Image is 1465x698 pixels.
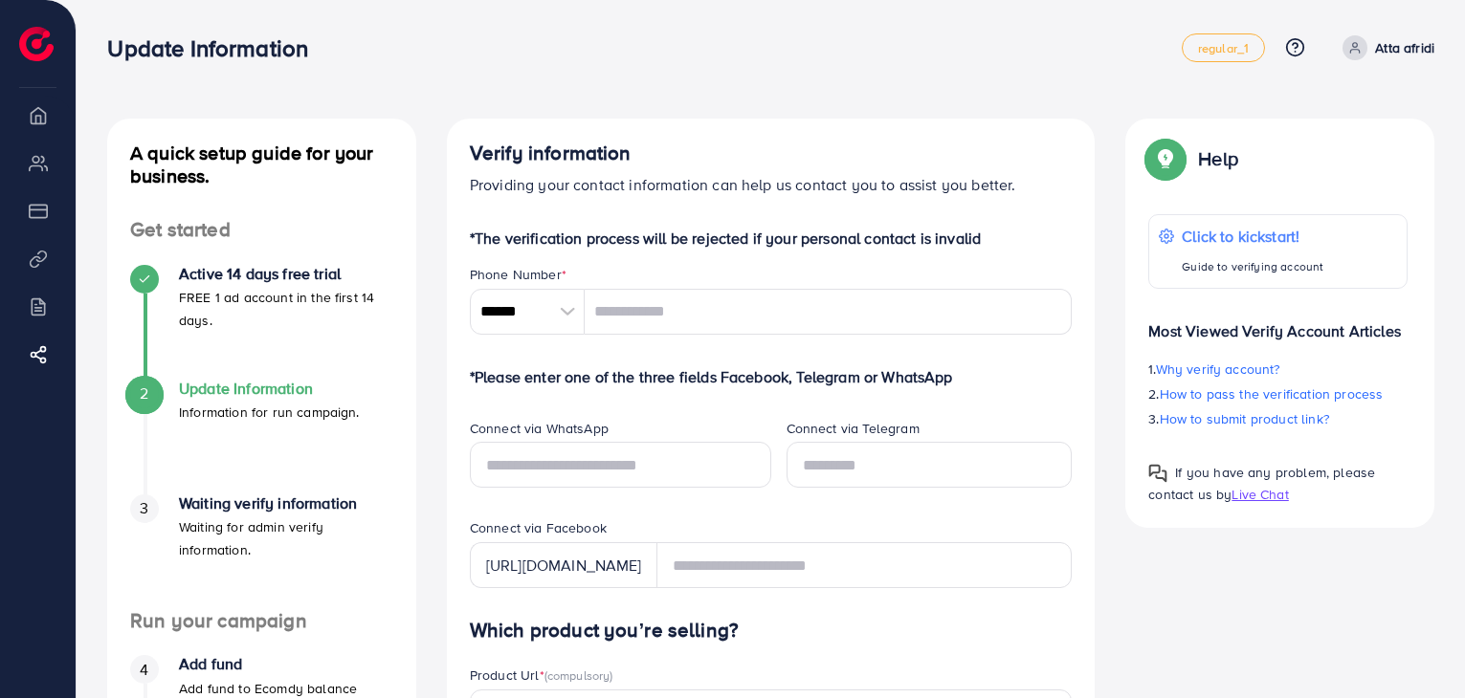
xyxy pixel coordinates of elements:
h4: Active 14 days free trial [179,265,393,283]
p: Most Viewed Verify Account Articles [1148,304,1408,342]
img: Popup guide [1148,142,1183,176]
p: Information for run campaign. [179,401,360,424]
p: Atta afridi [1375,36,1434,59]
li: Active 14 days free trial [107,265,416,380]
a: regular_1 [1182,33,1265,62]
span: How to pass the verification process [1160,384,1384,404]
label: Phone Number [470,265,566,284]
label: Connect via WhatsApp [470,419,609,438]
h4: A quick setup guide for your business. [107,142,416,187]
p: Help [1198,147,1238,170]
img: Popup guide [1148,464,1167,483]
span: 4 [140,659,148,681]
p: 3. [1148,407,1408,430]
p: Guide to verifying account [1182,255,1323,278]
span: If you have any problem, please contact us by [1148,463,1375,504]
label: Connect via Facebook [470,518,607,537]
p: 2. [1148,382,1408,405]
img: logo [19,27,54,61]
span: 2 [140,382,148,404]
span: (compulsory) [544,666,613,684]
h4: Waiting verify information [179,494,393,513]
label: Connect via Telegram [787,419,920,438]
p: *Please enter one of the three fields Facebook, Telegram or WhatsApp [470,365,1073,388]
span: regular_1 [1198,42,1249,55]
label: Product Url [470,665,613,685]
p: Waiting for admin verify information. [179,515,393,561]
p: FREE 1 ad account in the first 14 days. [179,286,393,332]
p: Click to kickstart! [1182,225,1323,248]
span: Live Chat [1232,485,1288,504]
h4: Run your campaign [107,609,416,633]
span: How to submit product link? [1160,409,1329,428]
p: *The verification process will be rejected if your personal contact is invalid [470,227,1073,250]
p: 1. [1148,358,1408,381]
p: Providing your contact information can help us contact you to assist you better. [470,173,1073,196]
span: 3 [140,497,148,519]
h4: Which product you’re selling? [470,619,1073,643]
h3: Update Information [107,34,323,62]
h4: Update Information [179,380,360,398]
h4: Verify information [470,142,1073,165]
h4: Get started [107,218,416,242]
a: Atta afridi [1335,35,1434,60]
span: Why verify account? [1156,360,1280,379]
li: Waiting verify information [107,494,416,609]
div: [URL][DOMAIN_NAME] [470,542,657,588]
li: Update Information [107,380,416,494]
h4: Add fund [179,655,357,673]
